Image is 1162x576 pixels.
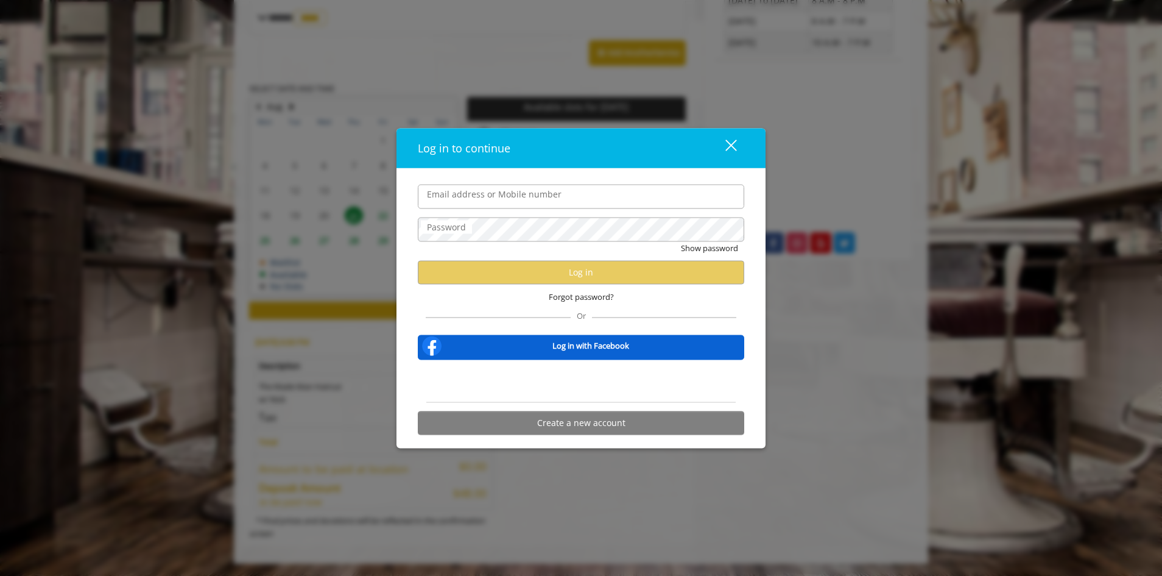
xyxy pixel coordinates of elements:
span: Or [571,310,592,321]
span: Forgot password? [549,290,614,303]
input: Email address or Mobile number [418,184,744,208]
input: Password [418,217,744,241]
img: facebook-logo [420,333,444,358]
button: Log in [418,260,744,284]
label: Email address or Mobile number [421,187,568,201]
label: Password [421,220,472,233]
iframe: Sign in with Google Button [519,368,643,394]
button: Create a new account [418,411,744,435]
span: Log in to continue [418,140,510,155]
div: close dialog [711,139,736,157]
button: Show password [681,241,738,254]
button: close dialog [703,135,744,160]
b: Log in with Facebook [552,340,629,352]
